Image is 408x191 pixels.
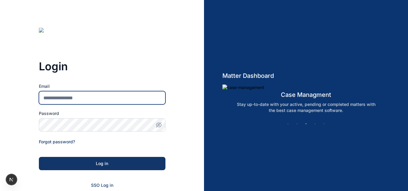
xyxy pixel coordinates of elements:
button: 4 [312,121,318,127]
img: digitslaw-logo [39,28,79,37]
p: Stay up-to-date with your active, pending or completed matters with the best case management soft... [229,101,383,113]
button: 2 [294,121,300,127]
h3: Login [39,60,165,72]
div: Log in [49,161,156,167]
a: SSO Log in [91,183,113,188]
h5: Matter Dashboard [222,72,390,80]
button: Next [346,121,352,127]
a: Forgot password? [39,139,75,144]
img: case-management [222,84,390,91]
button: 1 [285,121,291,127]
label: Email [39,83,165,89]
button: 5 [321,121,327,127]
label: Password [39,110,165,116]
h5: case managment [222,91,390,99]
button: Previous [260,121,266,127]
button: 3 [303,121,309,127]
button: Log in [39,157,165,170]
